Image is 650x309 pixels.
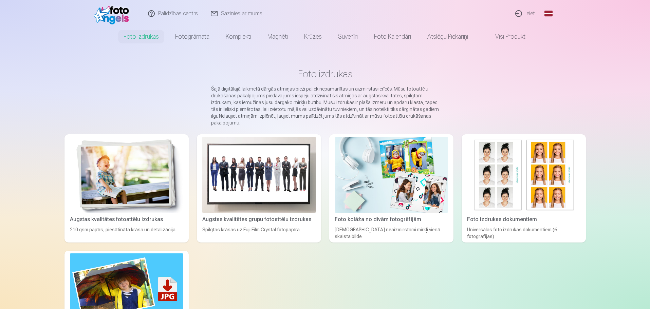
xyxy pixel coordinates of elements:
[70,68,580,80] h1: Foto izdrukas
[332,226,451,240] div: [DEMOGRAPHIC_DATA] neaizmirstami mirkļi vienā skaistā bildē
[70,137,183,213] img: Augstas kvalitātes fotoattēlu izdrukas
[476,27,535,46] a: Visi produkti
[330,27,366,46] a: Suvenīri
[464,215,583,224] div: Foto izdrukas dokumentiem
[332,215,451,224] div: Foto kolāža no divām fotogrāfijām
[462,134,586,243] a: Foto izdrukas dokumentiemFoto izdrukas dokumentiemUniversālas foto izdrukas dokumentiem (6 fotogr...
[218,27,259,46] a: Komplekti
[200,215,318,224] div: Augstas kvalitātes grupu fotoattēlu izdrukas
[335,137,448,213] img: Foto kolāža no divām fotogrāfijām
[296,27,330,46] a: Krūzes
[67,215,186,224] div: Augstas kvalitātes fotoattēlu izdrukas
[419,27,476,46] a: Atslēgu piekariņi
[64,134,189,243] a: Augstas kvalitātes fotoattēlu izdrukasAugstas kvalitātes fotoattēlu izdrukas210 gsm papīrs, piesā...
[94,3,133,24] img: /fa1
[259,27,296,46] a: Magnēti
[200,226,318,240] div: Spilgtas krāsas uz Fuji Film Crystal fotopapīra
[467,137,580,213] img: Foto izdrukas dokumentiem
[329,134,453,243] a: Foto kolāža no divām fotogrāfijāmFoto kolāža no divām fotogrāfijām[DEMOGRAPHIC_DATA] neaizmirstam...
[67,226,186,240] div: 210 gsm papīrs, piesātināta krāsa un detalizācija
[115,27,167,46] a: Foto izdrukas
[366,27,419,46] a: Foto kalendāri
[167,27,218,46] a: Fotogrāmata
[464,226,583,240] div: Universālas foto izdrukas dokumentiem (6 fotogrāfijas)
[211,85,439,126] p: Šajā digitālajā laikmetā dārgās atmiņas bieži paliek nepamanītas un aizmirstas ierīcēs. Mūsu foto...
[202,137,316,213] img: Augstas kvalitātes grupu fotoattēlu izdrukas
[197,134,321,243] a: Augstas kvalitātes grupu fotoattēlu izdrukasAugstas kvalitātes grupu fotoattēlu izdrukasSpilgtas ...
